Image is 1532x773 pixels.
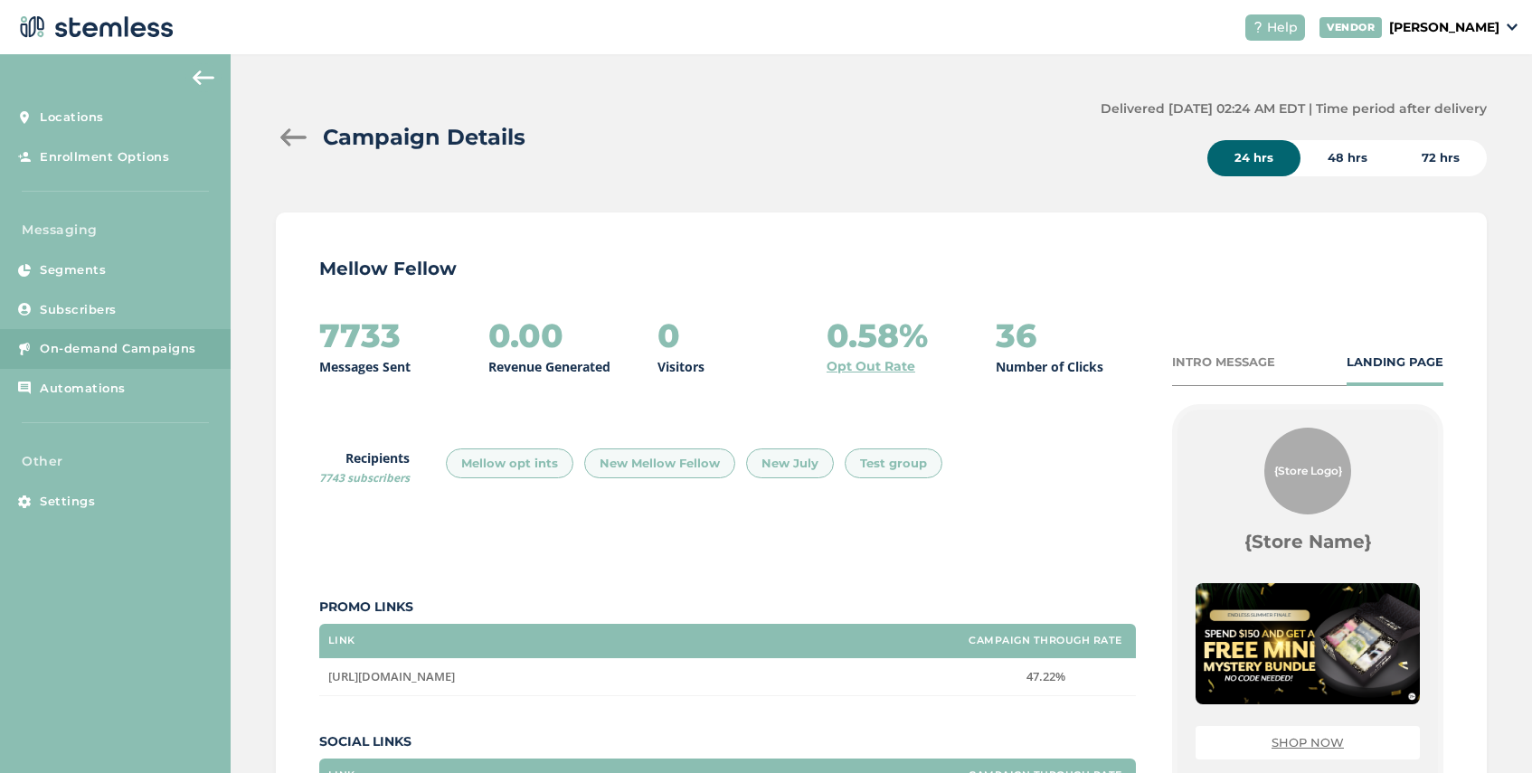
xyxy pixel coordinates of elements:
[319,470,410,485] span: 7743 subscribers
[996,357,1103,376] p: Number of Clicks
[845,448,942,479] div: Test group
[1207,140,1300,176] div: 24 hrs
[1267,18,1298,37] span: Help
[319,317,401,354] h2: 7733
[14,9,174,45] img: logo-dark-0685b13c.svg
[969,635,1122,646] label: Campaign Through Rate
[1272,735,1344,749] a: SHOP NOW
[40,261,106,279] span: Segments
[446,448,573,479] div: Mellow opt ints
[319,598,1136,617] label: Promo Links
[40,493,95,511] span: Settings
[488,357,610,376] p: Revenue Generated
[1507,24,1518,31] img: icon_down-arrow-small-66adaf34.svg
[328,669,946,684] label: https://mellowfellow.fun/pages/popular-products
[964,669,1127,684] label: 47.22%
[40,148,169,166] span: Enrollment Options
[40,301,117,319] span: Subscribers
[1172,354,1275,372] div: INTRO MESSAGE
[657,317,680,354] h2: 0
[319,448,410,486] label: Recipients
[746,448,834,479] div: New July
[657,357,705,376] p: Visitors
[1347,354,1443,372] div: LANDING PAGE
[40,108,104,127] span: Locations
[488,317,563,354] h2: 0.00
[996,317,1036,354] h2: 36
[328,635,355,646] label: Link
[1026,668,1065,684] span: 47.22%
[584,448,735,479] div: New Mellow Fellow
[319,732,1136,751] label: Social Links
[1300,140,1395,176] div: 48 hrs
[1395,140,1487,176] div: 72 hrs
[1244,529,1372,554] label: {Store Name}
[1253,22,1263,33] img: icon-help-white-03924b79.svg
[40,340,196,358] span: On-demand Campaigns
[1274,463,1342,479] span: {Store Logo}
[1196,583,1420,704] img: hQoHKJMnbNz0Q3zvQgmRc95fd0p9UaWH42mfH0yD.png
[827,317,928,354] h2: 0.58%
[827,357,915,376] a: Opt Out Rate
[1389,18,1499,37] p: [PERSON_NAME]
[319,357,411,376] p: Messages Sent
[1442,686,1532,773] iframe: Chat Widget
[319,256,1443,281] p: Mellow Fellow
[1319,17,1382,38] div: VENDOR
[328,668,455,684] span: [URL][DOMAIN_NAME]
[323,121,525,154] h2: Campaign Details
[40,380,126,398] span: Automations
[1101,99,1487,118] label: Delivered [DATE] 02:24 AM EDT | Time period after delivery
[193,71,214,85] img: icon-arrow-back-accent-c549486e.svg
